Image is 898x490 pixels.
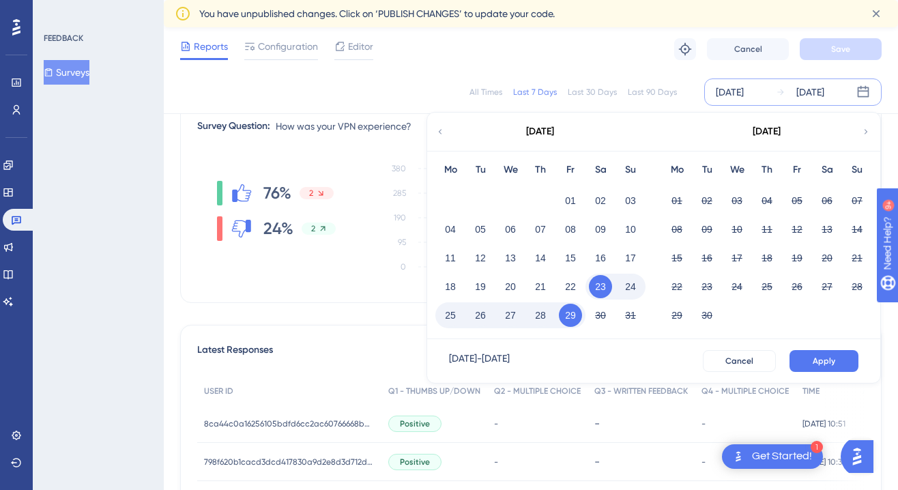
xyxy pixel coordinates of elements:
[555,162,585,178] div: Fr
[197,342,273,366] span: Latest Responses
[392,164,406,173] tspan: 380
[725,356,753,366] span: Cancel
[811,441,823,453] div: 1
[716,84,744,100] div: [DATE]
[785,275,809,298] button: 26
[311,223,315,234] span: 2
[734,44,762,55] span: Cancel
[785,189,809,212] button: 05
[755,218,779,241] button: 11
[194,38,228,55] span: Reports
[439,246,462,270] button: 11
[703,350,776,372] button: Cancel
[815,218,839,241] button: 13
[790,350,858,372] button: Apply
[785,218,809,241] button: 12
[469,275,492,298] button: 19
[845,275,869,298] button: 28
[796,84,824,100] div: [DATE]
[692,162,722,178] div: Tu
[197,118,270,134] div: Survey Question:
[841,436,882,477] iframe: UserGuiding AI Assistant Launcher
[730,448,747,465] img: launcher-image-alternative-text
[469,246,492,270] button: 12
[394,213,406,222] tspan: 190
[469,87,502,98] div: All Times
[499,246,522,270] button: 13
[559,304,582,327] button: 29
[594,417,688,430] div: -
[401,262,406,272] tspan: 0
[499,275,522,298] button: 20
[863,386,893,397] span: ACTION
[589,189,612,212] button: 02
[619,275,642,298] button: 24
[812,162,842,178] div: Sa
[842,162,872,178] div: Su
[499,304,522,327] button: 27
[398,237,406,247] tspan: 95
[707,38,789,60] button: Cancel
[813,356,835,366] span: Apply
[499,218,522,241] button: 06
[619,189,642,212] button: 03
[276,118,411,134] span: How was your VPN experience?
[725,189,749,212] button: 03
[594,386,688,397] span: Q3 - WRITTEN FEEDBACK
[845,218,869,241] button: 14
[722,162,752,178] div: We
[439,304,462,327] button: 25
[529,304,552,327] button: 28
[526,124,554,140] div: [DATE]
[725,246,749,270] button: 17
[594,455,688,468] div: -
[44,60,89,85] button: Surveys
[263,218,293,240] span: 24%
[529,218,552,241] button: 07
[309,188,313,199] span: 2
[204,386,233,397] span: USER ID
[755,246,779,270] button: 18
[559,246,582,270] button: 15
[665,304,689,327] button: 29
[845,189,869,212] button: 07
[589,275,612,298] button: 23
[815,246,839,270] button: 20
[589,218,612,241] button: 09
[628,87,677,98] div: Last 90 Days
[439,218,462,241] button: 04
[388,386,480,397] span: Q1 - THUMBS UP/DOWN
[755,275,779,298] button: 25
[585,162,615,178] div: Sa
[568,87,617,98] div: Last 30 Days
[701,386,789,397] span: Q4 - MULTIPLE CHOICE
[802,418,845,429] span: [DATE] 10:51
[469,304,492,327] button: 26
[589,246,612,270] button: 16
[831,44,850,55] span: Save
[465,162,495,178] div: Tu
[258,38,318,55] span: Configuration
[815,275,839,298] button: 27
[494,457,498,467] span: -
[695,189,719,212] button: 02
[619,246,642,270] button: 17
[665,189,689,212] button: 01
[665,246,689,270] button: 15
[93,7,101,18] div: 9+
[752,162,782,178] div: Th
[494,386,581,397] span: Q2 - MULTIPLE CHOICE
[348,38,373,55] span: Editor
[722,444,823,469] div: Open Get Started! checklist, remaining modules: 1
[752,449,812,464] div: Get Started!
[44,33,83,44] div: FEEDBACK
[263,182,291,204] span: 76%
[753,124,781,140] div: [DATE]
[800,38,882,60] button: Save
[619,304,642,327] button: 31
[785,246,809,270] button: 19
[199,5,555,22] span: You have unpublished changes. Click on ‘PUBLISH CHANGES’ to update your code.
[845,246,869,270] button: 21
[725,275,749,298] button: 24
